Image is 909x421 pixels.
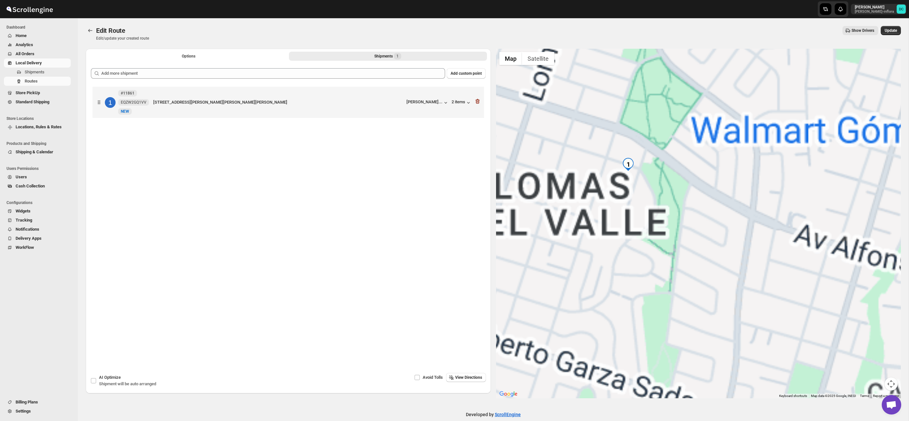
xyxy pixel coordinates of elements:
[289,52,487,61] button: Selected Shipments
[4,172,71,182] button: Users
[495,412,521,417] a: ScrollEngine
[873,394,899,398] a: Report a map error
[899,7,903,11] text: DC
[4,234,71,243] button: Delivery Apps
[522,52,554,65] button: Show satellite imagery
[466,411,521,418] p: Developed by
[121,100,146,105] span: EQZW2GQ1VV
[16,218,32,223] span: Tracking
[4,207,71,216] button: Widgets
[16,60,42,65] span: Local Delivery
[25,70,44,74] span: Shipments
[16,51,34,56] span: All Orders
[16,33,27,38] span: Home
[6,200,73,205] span: Configurations
[860,394,869,398] a: Terms (opens in new tab)
[4,40,71,49] button: Analytics
[885,28,897,33] span: Update
[16,400,38,404] span: Billing Plans
[93,87,484,118] div: 1#11861EQZW2GQ1VVNewNEW[STREET_ADDRESS][PERSON_NAME][PERSON_NAME][PERSON_NAME][PERSON_NAME]...2 i...
[446,373,486,382] button: View Directions
[885,377,898,390] button: Map camera controls
[447,68,486,79] button: Add custom point
[86,63,491,332] div: Selected Shipments
[16,174,27,179] span: Users
[897,5,906,14] span: DAVID CORONADO
[406,99,449,106] button: [PERSON_NAME]...
[4,243,71,252] button: WorkFlow
[4,398,71,407] button: Billing Plans
[374,53,401,59] div: Shipments
[4,77,71,86] button: Routes
[99,381,156,386] span: Shipment will be auto arranged
[4,31,71,40] button: Home
[852,28,874,33] span: Show Drivers
[498,390,519,398] a: Open this area in Google Maps (opens a new window)
[182,54,195,59] span: Options
[6,166,73,171] span: Users Permissions
[498,390,519,398] img: Google
[811,394,856,398] span: Map data ©2025 Google, INEGI
[96,36,149,41] p: Edit/update your created route
[105,97,116,108] div: 1
[16,245,34,250] span: WorkFlow
[622,158,635,171] div: 1
[16,227,39,232] span: Notifications
[121,109,129,114] span: NEW
[779,394,807,398] button: Keyboard shortcuts
[396,54,399,59] span: 1
[16,124,62,129] span: Locations, Rules & Rates
[101,68,445,79] input: Add more shipment
[16,209,31,213] span: Widgets
[96,27,125,34] span: Edit Route
[855,10,894,14] p: [PERSON_NAME]-inflora
[4,182,71,191] button: Cash Collection
[6,25,73,30] span: Dashboard
[16,149,53,154] span: Shipping & Calendar
[455,375,482,380] span: View Directions
[4,68,71,77] button: Shipments
[4,122,71,132] button: Locations, Rules & Rates
[4,216,71,225] button: Tracking
[406,99,442,104] div: [PERSON_NAME]...
[4,407,71,416] button: Settings
[4,225,71,234] button: Notifications
[16,42,33,47] span: Analytics
[882,395,901,415] a: Open chat
[6,141,73,146] span: Products and Shipping
[90,52,288,61] button: All Route Options
[6,116,73,121] span: Store Locations
[851,4,906,14] button: User menu
[16,99,49,104] span: Standard Shipping
[499,52,522,65] button: Show street map
[4,147,71,157] button: Shipping & Calendar
[423,375,443,380] span: Avoid Tolls
[16,236,42,241] span: Delivery Apps
[25,79,38,83] span: Routes
[121,91,134,96] b: #11861
[5,1,54,17] img: ScrollEngine
[855,5,894,10] p: [PERSON_NAME]
[16,90,40,95] span: Store PickUp
[4,49,71,58] button: All Orders
[16,184,45,188] span: Cash Collection
[452,99,472,106] button: 2 items
[881,26,901,35] button: Update
[842,26,878,35] button: Show Drivers
[16,409,31,414] span: Settings
[153,99,404,106] div: [STREET_ADDRESS][PERSON_NAME][PERSON_NAME][PERSON_NAME]
[451,71,482,76] span: Add custom point
[86,26,95,35] button: Routes
[99,375,121,380] span: AI Optimize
